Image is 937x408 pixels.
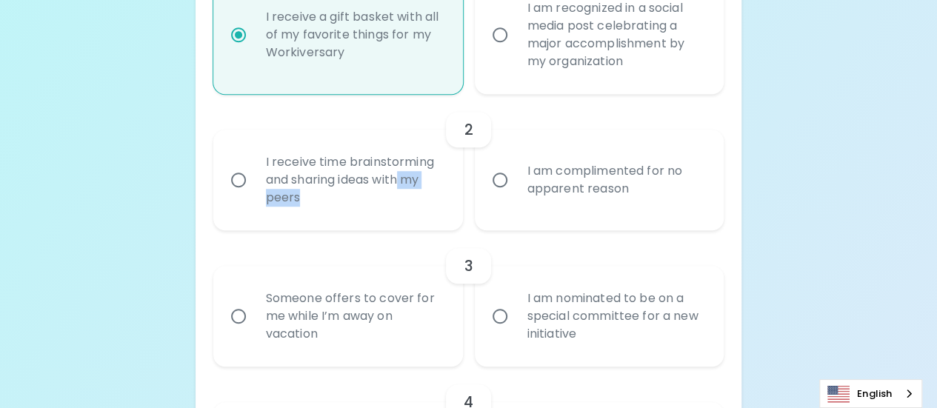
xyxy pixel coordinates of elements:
[254,136,455,224] div: I receive time brainstorming and sharing ideas with my peers
[819,379,922,408] div: Language
[819,379,922,408] aside: Language selected: English
[464,254,473,278] h6: 3
[516,144,716,215] div: I am complimented for no apparent reason
[213,230,724,367] div: choice-group-check
[516,272,716,361] div: I am nominated to be on a special committee for a new initiative
[213,94,724,230] div: choice-group-check
[254,272,455,361] div: Someone offers to cover for me while I’m away on vacation
[464,118,473,141] h6: 2
[820,380,921,407] a: English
